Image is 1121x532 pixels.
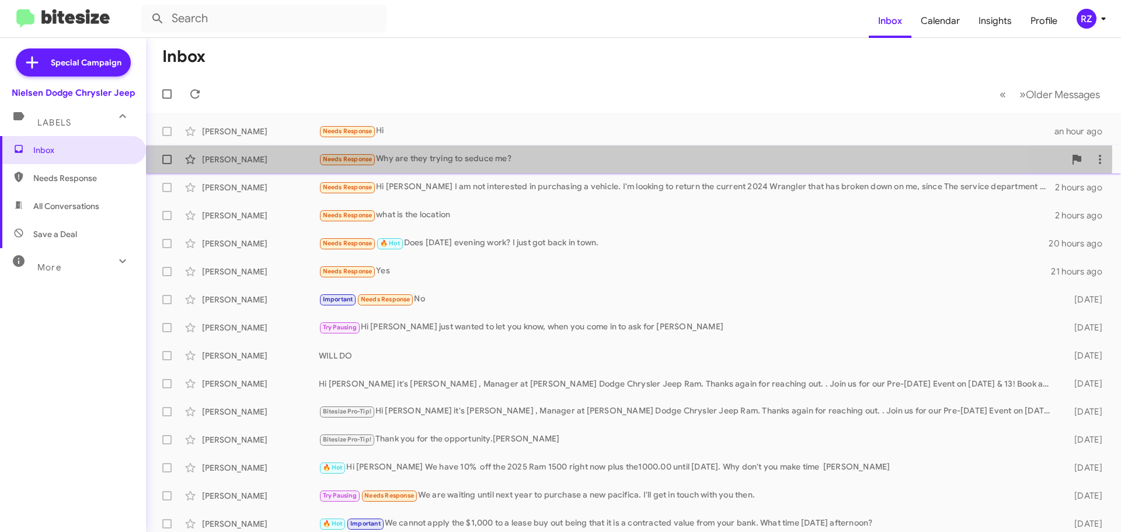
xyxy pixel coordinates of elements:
div: [DATE] [1056,518,1112,530]
div: [PERSON_NAME] [202,462,319,474]
div: Hi [319,124,1054,138]
div: Yes [319,265,1051,278]
a: Calendar [911,4,969,38]
div: We cannot apply the $1,000 to a lease buy out being that it is a contracted value from your bank.... [319,517,1056,530]
span: Needs Response [323,267,372,275]
span: Needs Response [364,492,414,499]
h1: Inbox [162,47,206,66]
span: Older Messages [1026,88,1100,101]
a: Special Campaign [16,48,131,77]
div: [PERSON_NAME] [202,210,319,221]
span: Needs Response [323,211,372,219]
div: [DATE] [1056,350,1112,361]
span: 🔥 Hot [380,239,400,247]
span: 🔥 Hot [323,520,343,527]
div: 20 hours ago [1049,238,1112,249]
span: Important [323,295,353,303]
div: [PERSON_NAME] [202,182,319,193]
a: Inbox [869,4,911,38]
div: 2 hours ago [1055,182,1112,193]
div: No [319,293,1056,306]
div: [DATE] [1056,434,1112,446]
span: Bitesize Pro-Tip! [323,408,371,415]
div: Hi [PERSON_NAME] just wanted to let you know, when you come in to ask for [PERSON_NAME] [319,321,1056,334]
div: RZ [1077,9,1096,29]
div: [DATE] [1056,406,1112,418]
div: [PERSON_NAME] [202,434,319,446]
div: [PERSON_NAME] [202,238,319,249]
span: All Conversations [33,200,99,212]
span: « [1000,87,1006,102]
div: [PERSON_NAME] [202,154,319,165]
div: 21 hours ago [1051,266,1112,277]
span: Needs Response [361,295,410,303]
span: More [37,262,61,273]
div: an hour ago [1054,126,1112,137]
div: [DATE] [1056,378,1112,390]
span: Labels [37,117,71,128]
a: Insights [969,4,1021,38]
div: Why are they trying to seduce me? [319,152,1065,166]
div: We are waiting until next year to purchase a new pacifica. I'll get in touch with you then. [319,489,1056,502]
input: Search [141,5,387,33]
span: Needs Response [323,155,372,163]
span: Important [350,520,381,527]
div: Thank you for the opportunity.[PERSON_NAME] [319,433,1056,446]
nav: Page navigation example [993,82,1107,106]
button: Previous [993,82,1013,106]
span: 🔥 Hot [323,464,343,471]
div: Nielsen Dodge Chrysler Jeep [12,87,135,99]
span: Needs Response [323,127,372,135]
div: 2 hours ago [1055,210,1112,221]
span: Try Pausing [323,492,357,499]
button: RZ [1067,9,1108,29]
div: [PERSON_NAME] [202,294,319,305]
div: [DATE] [1056,322,1112,333]
div: Hi [PERSON_NAME] I am not interested in purchasing a vehicle. I'm looking to return the current 2... [319,180,1055,194]
span: Needs Response [323,239,372,247]
div: [PERSON_NAME] [202,126,319,137]
div: [PERSON_NAME] [202,406,319,418]
div: [PERSON_NAME] [202,378,319,390]
div: Hi [PERSON_NAME] We have 10% off the 2025 Ram 1500 right now plus the1000.00 until [DATE]. Why do... [319,461,1056,474]
span: Inbox [33,144,133,156]
div: [PERSON_NAME] [202,518,319,530]
span: Try Pausing [323,324,357,331]
div: Does [DATE] evening work? I just got back in town. [319,237,1049,250]
span: Bitesize Pro-Tip! [323,436,371,443]
button: Next [1012,82,1107,106]
div: WILL DO [319,350,1056,361]
div: what is the location [319,208,1055,222]
div: [PERSON_NAME] [202,350,319,361]
span: » [1019,87,1026,102]
div: [PERSON_NAME] [202,490,319,502]
div: [DATE] [1056,294,1112,305]
div: Hi [PERSON_NAME] it's [PERSON_NAME] , Manager at [PERSON_NAME] Dodge Chrysler Jeep Ram. Thanks ag... [319,378,1056,390]
div: Hi [PERSON_NAME] it's [PERSON_NAME] , Manager at [PERSON_NAME] Dodge Chrysler Jeep Ram. Thanks ag... [319,405,1056,418]
span: Needs Response [323,183,372,191]
span: Needs Response [33,172,133,184]
div: [DATE] [1056,462,1112,474]
span: Save a Deal [33,228,77,240]
span: Special Campaign [51,57,121,68]
div: [DATE] [1056,490,1112,502]
a: Profile [1021,4,1067,38]
div: [PERSON_NAME] [202,266,319,277]
div: [PERSON_NAME] [202,322,319,333]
